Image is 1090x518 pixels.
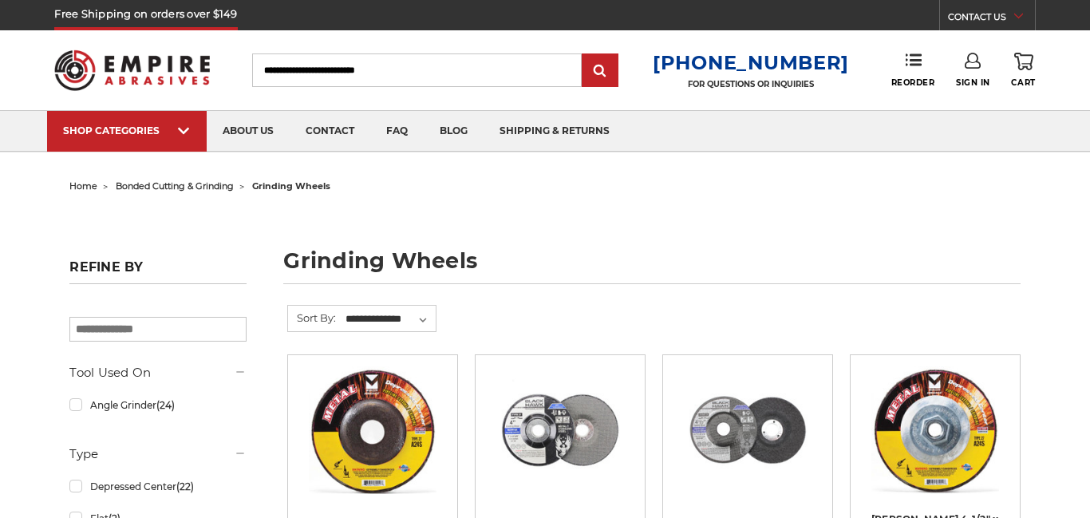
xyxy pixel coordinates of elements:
[288,306,336,330] label: Sort By:
[207,111,290,152] a: about us
[283,250,1020,284] h1: grinding wheels
[69,391,246,419] a: Angle Grinder
[674,366,821,513] a: View of Black Hawk's 4 1/2 inch T27 pipeline disc, showing both front and back of the grinding wh...
[424,111,484,152] a: blog
[69,445,246,464] h5: Type
[862,366,1009,513] a: Mercer 4-1/2" x 1/8" x 5/8"-11 Hubbed Cutting and Light Grinding Wheel
[891,53,935,87] a: Reorder
[871,366,999,494] img: Mercer 4-1/2" x 1/8" x 5/8"-11 Hubbed Cutting and Light Grinding Wheel
[63,125,191,136] div: SHOP CATEGORIES
[684,366,812,494] img: View of Black Hawk's 4 1/2 inch T27 pipeline disc, showing both front and back of the grinding wh...
[299,366,446,513] a: Mercer 4" x 1/8" x 5/8 Cutting and Light Grinding Wheel
[176,480,194,492] span: (22)
[69,363,246,382] h5: Tool Used On
[252,180,330,192] span: grinding wheels
[69,473,246,500] a: Depressed Center
[496,366,624,494] img: 4 inch BHA grinding wheels
[1011,53,1035,88] a: Cart
[343,307,436,331] select: Sort By:
[487,366,634,513] a: 4 inch BHA grinding wheels
[948,8,1035,30] a: CONTACT US
[116,180,234,192] a: bonded cutting & grinding
[69,259,246,284] h5: Refine by
[370,111,424,152] a: faq
[584,55,616,87] input: Submit
[69,180,97,192] a: home
[54,40,209,101] img: Empire Abrasives
[1011,77,1035,88] span: Cart
[290,111,370,152] a: contact
[309,366,436,494] img: Mercer 4" x 1/8" x 5/8 Cutting and Light Grinding Wheel
[891,77,935,88] span: Reorder
[156,399,175,411] span: (24)
[484,111,626,152] a: shipping & returns
[956,77,990,88] span: Sign In
[653,51,849,74] a: [PHONE_NUMBER]
[653,79,849,89] p: FOR QUESTIONS OR INQUIRIES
